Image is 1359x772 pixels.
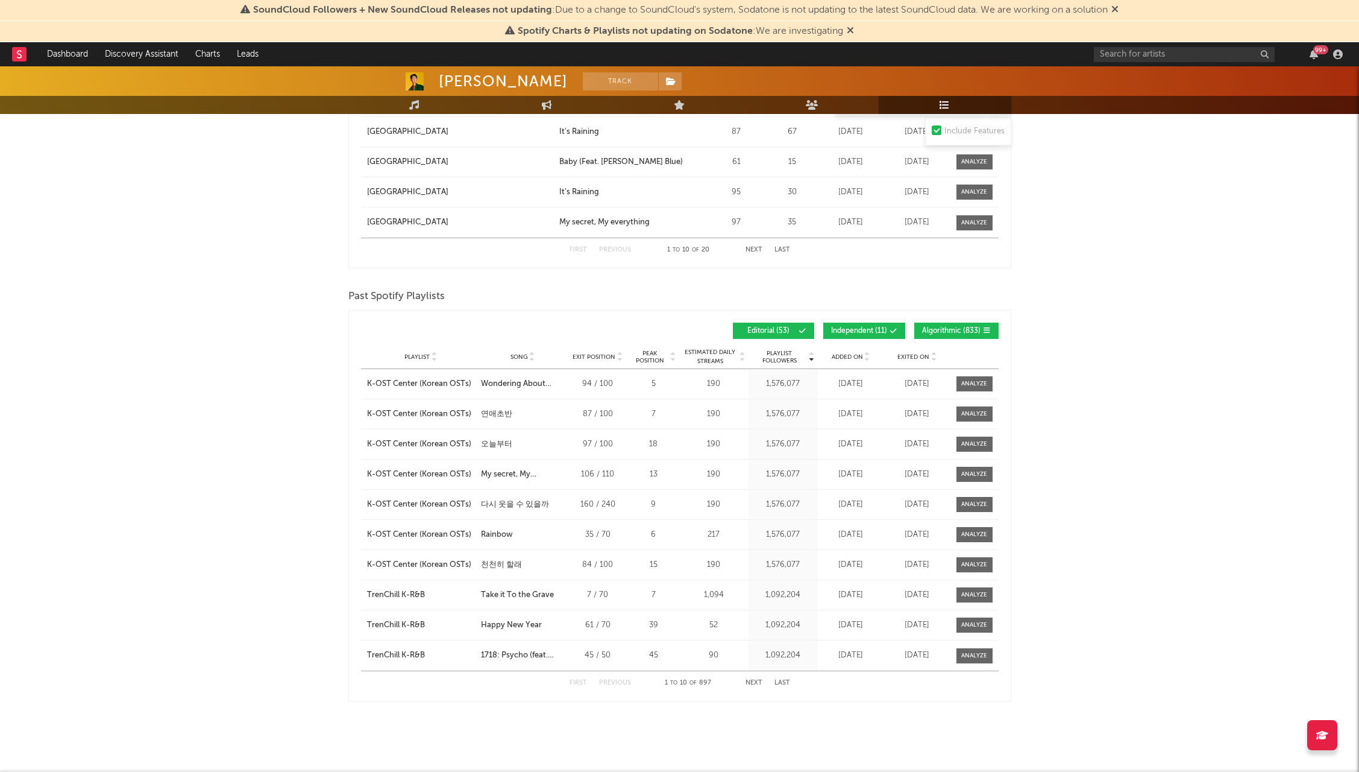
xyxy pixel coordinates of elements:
[228,42,267,66] a: Leads
[570,247,587,253] button: First
[897,353,929,361] span: Exited On
[570,680,587,686] button: First
[821,408,881,420] div: [DATE]
[481,650,564,662] a: 1718: Psycho (feat. [PERSON_NAME] Blue)
[573,353,615,361] span: Exit Position
[39,42,96,66] a: Dashboard
[823,323,905,339] button: Independent(11)
[367,156,448,168] div: [GEOGRAPHIC_DATA]
[752,529,815,541] div: 1,576,077
[481,438,564,451] a: 오늘부터
[821,499,881,511] div: [DATE]
[887,438,947,451] div: [DATE]
[887,156,947,168] div: [DATE]
[944,124,1005,139] div: Include Features
[367,217,448,229] div: [GEOGRAPHIC_DATA]
[404,353,430,361] span: Playlist
[571,408,625,420] div: 87 / 100
[631,499,676,511] div: 9
[752,378,815,390] div: 1,576,077
[367,438,475,451] a: K-OST Center (Korean OSTs)
[847,27,854,36] span: Dismiss
[571,469,625,481] div: 106 / 110
[559,156,683,168] div: Baby (Feat. [PERSON_NAME] Blue)
[631,438,676,451] div: 18
[481,619,542,631] div: Happy New Year
[741,327,796,335] span: Editorial ( 53 )
[518,27,843,36] span: : We are investigating
[367,217,554,229] a: [GEOGRAPHIC_DATA]
[631,589,676,601] div: 7
[481,589,564,601] a: Take it To the Grave
[682,348,738,366] span: Estimated Daily Streams
[655,243,721,258] div: 1 10 20
[709,126,764,138] div: 87
[559,126,599,138] div: It's Raining
[481,408,564,420] a: 연애초반
[887,469,947,481] div: [DATE]
[752,469,815,481] div: 1,576,077
[1094,47,1275,62] input: Search for artists
[367,619,475,631] a: TrenChill K-R&B
[1310,49,1318,59] button: 99+
[559,217,703,229] a: My secret, My everything
[481,529,513,541] div: Rainbow
[631,378,676,390] div: 5
[631,559,676,571] div: 15
[571,619,625,631] div: 61 / 70
[752,619,815,631] div: 1,092,204
[367,378,471,390] div: K-OST Center (Korean OSTs)
[821,438,881,451] div: [DATE]
[367,589,425,601] div: TrenChill K-R&B
[367,126,448,138] div: [GEOGRAPHIC_DATA]
[481,408,512,420] div: 연애초반
[367,469,471,481] div: K-OST Center (Korean OSTs)
[774,247,790,253] button: Last
[481,378,564,390] div: Wondering About Love
[599,680,631,686] button: Previous
[745,680,762,686] button: Next
[96,42,187,66] a: Discovery Assistant
[821,469,881,481] div: [DATE]
[481,559,564,571] a: 천천히 할래
[821,619,881,631] div: [DATE]
[559,186,703,198] a: It's Raining
[571,438,625,451] div: 97 / 100
[253,5,552,15] span: SoundCloud Followers + New SoundCloud Releases not updating
[631,529,676,541] div: 6
[752,589,815,601] div: 1,092,204
[367,589,475,601] a: TrenChill K-R&B
[821,650,881,662] div: [DATE]
[367,559,475,571] a: K-OST Center (Korean OSTs)
[367,650,475,662] a: TrenChill K-R&B
[887,499,947,511] div: [DATE]
[583,72,658,90] button: Track
[752,650,815,662] div: 1,092,204
[367,650,425,662] div: TrenChill K-R&B
[832,353,863,361] span: Added On
[682,589,745,601] div: 1,094
[367,438,471,451] div: K-OST Center (Korean OSTs)
[887,217,947,229] div: [DATE]
[709,186,764,198] div: 95
[367,186,448,198] div: [GEOGRAPHIC_DATA]
[887,126,947,138] div: [DATE]
[439,72,568,90] div: [PERSON_NAME]
[481,589,554,601] div: Take it To the Grave
[367,156,554,168] a: [GEOGRAPHIC_DATA]
[752,559,815,571] div: 1,576,077
[510,353,528,361] span: Song
[682,650,745,662] div: 90
[887,529,947,541] div: [DATE]
[631,619,676,631] div: 39
[367,378,475,390] a: K-OST Center (Korean OSTs)
[367,529,475,541] a: K-OST Center (Korean OSTs)
[571,499,625,511] div: 160 / 240
[770,126,815,138] div: 67
[367,499,475,511] a: K-OST Center (Korean OSTs)
[774,680,790,686] button: Last
[821,559,881,571] div: [DATE]
[914,323,999,339] button: Algorithmic(833)
[689,680,697,686] span: of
